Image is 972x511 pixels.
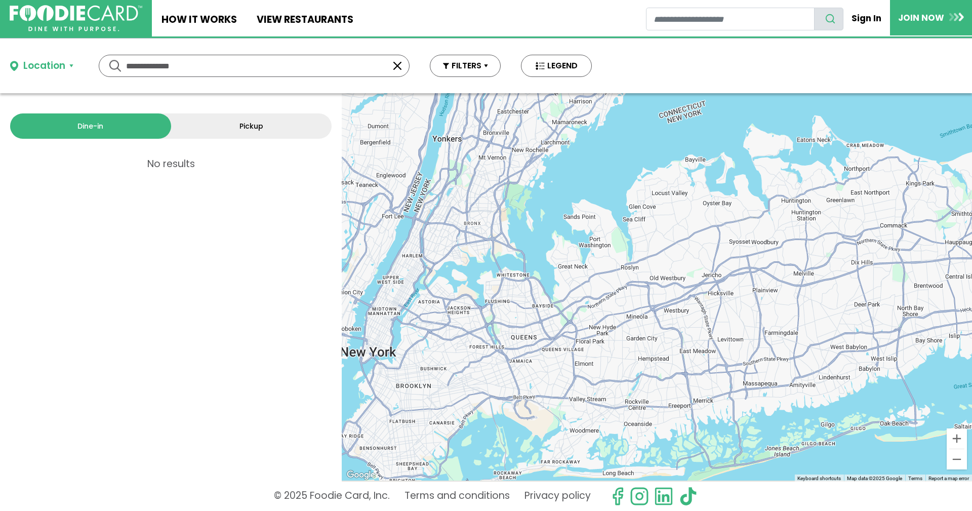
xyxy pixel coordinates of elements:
span: Map data ©2025 Google [847,476,902,481]
a: Pickup [171,113,332,139]
button: Zoom in [947,428,967,449]
img: linkedin.svg [654,487,673,506]
a: Report a map error [928,476,969,481]
button: Location [10,59,73,73]
input: restaurant search [646,8,815,30]
a: Open this area in Google Maps (opens a new window) [344,468,378,482]
p: © 2025 Foodie Card, Inc. [274,487,390,506]
p: No results [3,159,339,169]
button: FILTERS [430,55,501,77]
button: Zoom out [947,449,967,469]
svg: check us out on facebook [608,487,627,506]
a: Dine-in [10,113,171,139]
button: LEGEND [521,55,592,77]
button: Keyboard shortcuts [797,475,841,482]
div: Location [23,59,65,73]
a: Privacy policy [524,487,591,506]
a: Sign In [843,7,890,29]
a: Terms and conditions [404,487,510,506]
button: search [814,8,843,30]
a: Terms [908,476,922,481]
img: FoodieCard; Eat, Drink, Save, Donate [10,5,142,32]
img: Google [344,468,378,482]
img: tiktok.svg [678,487,698,506]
